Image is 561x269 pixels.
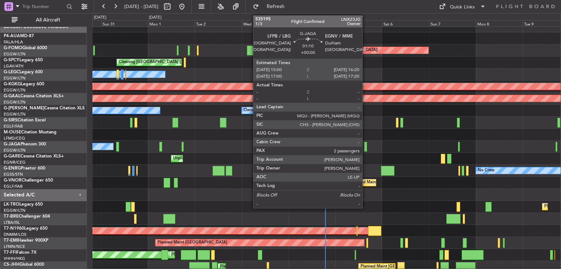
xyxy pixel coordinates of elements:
[4,106,85,110] a: G-[PERSON_NAME]Cessna Citation XLS
[4,51,26,57] a: EGGW/LTN
[4,130,57,134] a: M-OUSECitation Mustang
[171,249,293,260] div: Planned Maint [GEOGRAPHIC_DATA] ([GEOGRAPHIC_DATA] Intl)
[4,244,25,249] a: LFMN/NCE
[4,142,20,147] span: G-JAGA
[476,20,523,27] div: Mon 8
[4,226,47,231] a: T7-N1960Legacy 650
[4,70,19,74] span: G-LEGC
[4,142,46,147] a: G-JAGAPhenom 300
[4,70,43,74] a: G-LEGCLegacy 600
[4,202,19,207] span: LX-TRO
[124,3,159,10] span: [DATE] - [DATE]
[4,82,21,86] span: G-KGKG
[335,20,382,27] div: Fri 5
[149,15,161,21] div: [DATE]
[289,20,335,27] div: Thu 4
[308,117,423,128] div: Planned Maint [GEOGRAPHIC_DATA] ([GEOGRAPHIC_DATA])
[4,75,26,81] a: EGGW/LTN
[4,148,26,153] a: EGGW/LTN
[4,118,18,122] span: G-SIRS
[429,20,476,27] div: Sun 7
[4,94,64,98] a: G-GAALCessna Citation XLS+
[244,105,256,116] div: Owner
[4,82,44,86] a: G-KGKGLegacy 600
[4,202,43,207] a: LX-TROLegacy 650
[478,165,495,176] div: No Crew
[173,153,239,164] div: Unplanned Maint [PERSON_NAME]
[260,4,291,9] span: Refresh
[4,106,44,110] span: G-[PERSON_NAME]
[351,177,466,188] div: Planned Maint [GEOGRAPHIC_DATA] ([GEOGRAPHIC_DATA])
[4,100,26,105] a: EGGW/LTN
[4,160,26,165] a: EGNR/CEG
[4,58,19,62] span: G-SPCY
[4,238,48,243] a: T7-EMIHawker 900XP
[4,39,23,45] a: FALA/HLA
[22,1,64,12] input: Trip Number
[4,130,21,134] span: M-OUSE
[4,238,18,243] span: T7-EMI
[4,250,37,255] a: T7-FFIFalcon 7X
[4,58,43,62] a: G-SPCYLegacy 650
[450,4,475,11] div: Quick Links
[8,14,79,26] button: All Aircraft
[249,1,293,12] button: Refresh
[4,124,23,129] a: EGLF/FAB
[4,154,64,159] a: G-GARECessna Citation XLS+
[4,166,45,171] a: G-ENRGPraetor 600
[4,118,46,122] a: G-SIRSCitation Excel
[435,1,489,12] button: Quick Links
[4,136,25,141] a: LFMD/CEQ
[4,166,21,171] span: G-ENRG
[4,208,26,213] a: EGGW/LTN
[4,34,20,38] span: P4-AUA
[4,214,50,219] a: T7-BREChallenger 604
[4,94,20,98] span: G-GAAL
[94,15,106,21] div: [DATE]
[19,17,77,23] span: All Aircraft
[4,262,19,267] span: CS-JHH
[4,262,44,267] a: CS-JHHGlobal 6000
[4,178,53,183] a: G-VNORChallenger 650
[4,34,34,38] a: P4-AUAMD-87
[4,214,19,219] span: T7-BRE
[242,20,289,27] div: Wed 3
[195,20,241,27] div: Tue 2
[4,46,47,50] a: G-FOMOGlobal 6000
[148,20,195,27] div: Mon 1
[4,63,23,69] a: LGAV/ATH
[4,184,23,189] a: EGLF/FAB
[157,237,227,248] div: Planned Maint [GEOGRAPHIC_DATA]
[4,178,22,183] span: G-VNOR
[4,220,20,225] a: LTBA/ISL
[4,172,23,177] a: EGSS/STN
[4,154,20,159] span: G-GARE
[4,226,24,231] span: T7-N1960
[4,256,25,261] a: VHHH/HKG
[119,57,222,68] div: Cleaning [GEOGRAPHIC_DATA] ([PERSON_NAME] Intl)
[4,250,16,255] span: T7-FFI
[101,20,148,27] div: Sun 31
[4,112,26,117] a: EGGW/LTN
[4,87,26,93] a: EGGW/LTN
[263,45,378,56] div: Planned Maint [GEOGRAPHIC_DATA] ([GEOGRAPHIC_DATA])
[4,232,26,237] a: DNMM/LOS
[382,20,429,27] div: Sat 6
[4,46,22,50] span: G-FOMO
